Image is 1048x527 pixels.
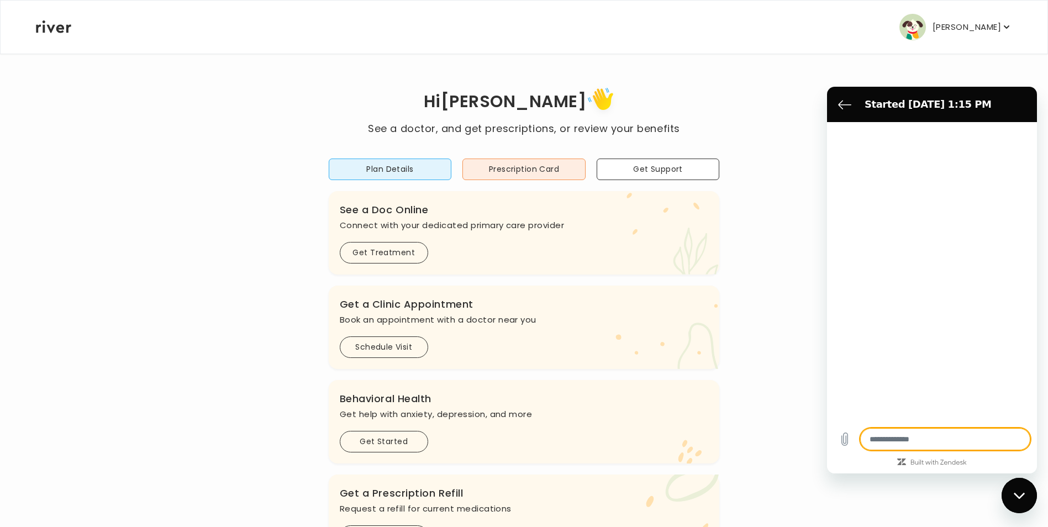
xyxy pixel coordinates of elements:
button: Get Started [340,431,428,452]
p: Book an appointment with a doctor near you [340,312,709,328]
button: Plan Details [329,159,452,180]
h1: Hi [PERSON_NAME] [368,84,680,121]
p: Connect with your dedicated primary care provider [340,218,709,233]
h3: Get a Clinic Appointment [340,297,709,312]
h3: Behavioral Health [340,391,709,407]
p: Request a refill for current medications [340,501,709,517]
iframe: Button to launch messaging window, conversation in progress [1002,478,1037,513]
p: Get help with anxiety, depression, and more [340,407,709,422]
button: Schedule Visit [340,336,428,358]
iframe: Messaging window [827,87,1037,473]
p: See a doctor, and get prescriptions, or review your benefits [368,121,680,136]
button: Get Treatment [340,242,428,263]
h3: See a Doc Online [340,202,709,218]
p: [PERSON_NAME] [933,19,1001,35]
button: Prescription Card [462,159,586,180]
button: Get Support [597,159,720,180]
img: user avatar [899,14,926,40]
button: user avatar[PERSON_NAME] [899,14,1012,40]
h3: Get a Prescription Refill [340,486,709,501]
